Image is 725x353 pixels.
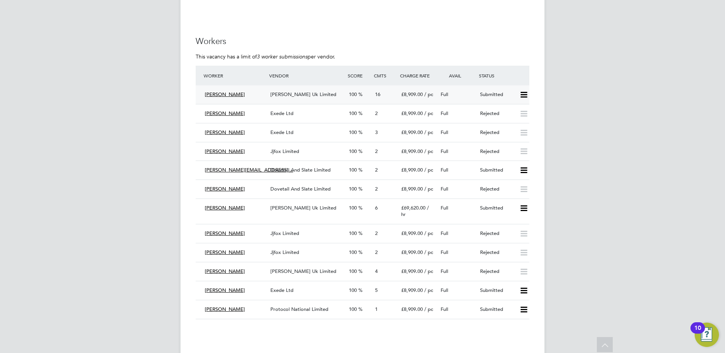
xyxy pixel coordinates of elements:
[441,91,448,98] span: Full
[401,167,423,173] span: £8,909.00
[401,110,423,117] span: £8,909.00
[375,287,378,293] span: 5
[375,91,380,98] span: 16
[477,145,516,158] div: Rejected
[401,306,423,312] span: £8,909.00
[205,268,245,274] span: [PERSON_NAME]
[424,268,433,274] span: / pc
[270,110,293,117] span: Exede Ltd
[441,205,448,211] span: Full
[477,69,529,82] div: Status
[270,91,336,98] span: [PERSON_NAME] Uk Limited
[401,205,429,217] span: / hr
[375,110,378,117] span: 2
[375,268,378,274] span: 4
[196,36,529,47] h3: Workers
[424,91,433,98] span: / pc
[270,205,336,211] span: [PERSON_NAME] Uk Limited
[401,287,423,293] span: £8,909.00
[424,167,433,173] span: / pc
[349,167,357,173] span: 100
[424,110,433,117] span: / pc
[441,129,448,136] span: Full
[349,306,357,312] span: 100
[349,268,357,274] span: 100
[349,230,357,236] span: 100
[205,110,245,117] span: [PERSON_NAME]
[205,230,245,236] span: [PERSON_NAME]
[375,148,378,154] span: 2
[202,69,267,82] div: Worker
[270,129,293,136] span: Exede Ltd
[375,186,378,192] span: 2
[205,287,245,293] span: [PERSON_NAME]
[441,268,448,274] span: Full
[349,110,357,117] span: 100
[401,230,423,236] span: £8,909.00
[477,303,516,316] div: Submitted
[270,287,293,293] span: Exede Ltd
[267,69,346,82] div: Vendor
[424,287,433,293] span: / pc
[349,129,357,136] span: 100
[349,91,357,98] span: 100
[477,202,516,214] div: Submitted
[270,306,328,312] span: Protocol National Limited
[401,205,425,211] span: £69,620.00
[695,323,719,347] button: Open Resource Center, 10 new notifications
[424,148,433,154] span: / pc
[270,230,299,236] span: Jjfox Limited
[401,186,423,192] span: £8,909.00
[401,249,423,255] span: £8,909.00
[375,205,378,211] span: 6
[270,268,336,274] span: [PERSON_NAME] Uk Limited
[441,167,448,173] span: Full
[205,186,245,192] span: [PERSON_NAME]
[441,287,448,293] span: Full
[398,69,438,82] div: Charge Rate
[424,186,433,192] span: / pc
[477,227,516,240] div: Rejected
[401,268,423,274] span: £8,909.00
[401,129,423,136] span: £8,909.00
[205,91,245,98] span: [PERSON_NAME]
[349,249,357,255] span: 100
[205,249,245,255] span: [PERSON_NAME]
[477,107,516,120] div: Rejected
[375,167,378,173] span: 2
[477,183,516,195] div: Rejected
[424,306,433,312] span: / pc
[196,53,529,60] p: This vacancy has a limit of per vendor.
[349,287,357,293] span: 100
[270,148,299,154] span: Jjfox Limited
[401,148,423,154] span: £8,909.00
[349,148,357,154] span: 100
[477,164,516,176] div: Submitted
[270,186,331,192] span: Dovetail And Slate Limited
[205,129,245,136] span: [PERSON_NAME]
[477,265,516,278] div: Rejected
[257,53,308,60] em: 3 worker submissions
[401,91,423,98] span: £8,909.00
[270,167,331,173] span: Dovetail And Slate Limited
[441,186,448,192] span: Full
[424,129,433,136] span: / pc
[441,230,448,236] span: Full
[477,284,516,297] div: Submitted
[441,306,448,312] span: Full
[438,69,477,82] div: Avail
[424,249,433,255] span: / pc
[375,129,378,136] span: 3
[346,69,372,82] div: Score
[349,205,357,211] span: 100
[441,110,448,117] span: Full
[372,69,398,82] div: Cmts
[477,246,516,259] div: Rejected
[205,148,245,154] span: [PERSON_NAME]
[441,148,448,154] span: Full
[477,126,516,139] div: Rejected
[349,186,357,192] span: 100
[477,88,516,101] div: Submitted
[375,306,378,312] span: 1
[375,249,378,255] span: 2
